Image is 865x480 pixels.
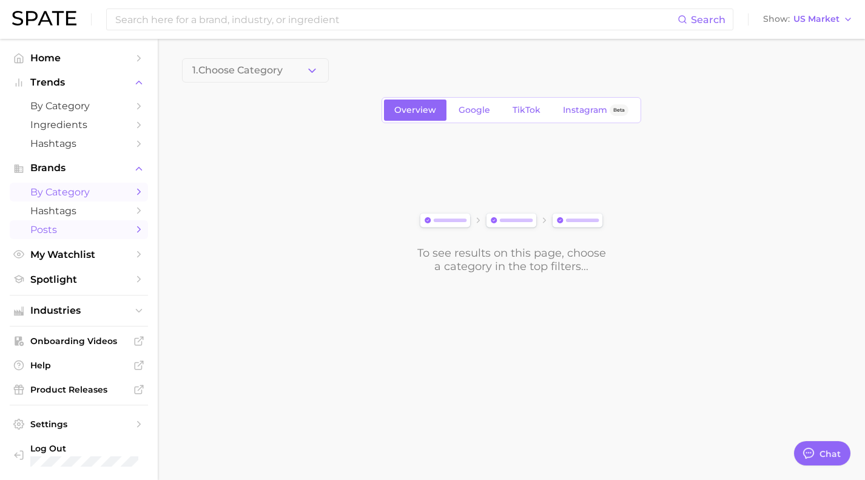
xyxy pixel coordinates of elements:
[30,163,127,174] span: Brands
[30,360,127,371] span: Help
[10,439,148,470] a: Log out. Currently logged in with e-mail ecromp@herocosmetics.us.
[192,65,283,76] span: 1. Choose Category
[30,419,127,430] span: Settings
[114,9,678,30] input: Search here for a brand, industry, or ingredient
[30,336,127,346] span: Onboarding Videos
[10,49,148,67] a: Home
[10,220,148,239] a: Posts
[384,100,446,121] a: Overview
[30,77,127,88] span: Trends
[30,186,127,198] span: by Category
[10,380,148,399] a: Product Releases
[10,356,148,374] a: Help
[10,73,148,92] button: Trends
[10,159,148,177] button: Brands
[10,332,148,350] a: Onboarding Videos
[30,443,146,454] span: Log Out
[394,105,436,115] span: Overview
[182,58,329,83] button: 1.Choose Category
[30,274,127,285] span: Spotlight
[10,415,148,433] a: Settings
[30,224,127,235] span: Posts
[502,100,551,121] a: TikTok
[30,384,127,395] span: Product Releases
[459,105,490,115] span: Google
[10,201,148,220] a: Hashtags
[563,105,607,115] span: Instagram
[10,134,148,153] a: Hashtags
[12,11,76,25] img: SPATE
[613,105,625,115] span: Beta
[416,211,607,232] img: svg%3e
[30,205,127,217] span: Hashtags
[10,270,148,289] a: Spotlight
[30,52,127,64] span: Home
[10,245,148,264] a: My Watchlist
[10,115,148,134] a: Ingredients
[448,100,500,121] a: Google
[30,119,127,130] span: Ingredients
[513,105,540,115] span: TikTok
[30,249,127,260] span: My Watchlist
[10,302,148,320] button: Industries
[30,138,127,149] span: Hashtags
[691,14,725,25] span: Search
[760,12,856,27] button: ShowUS Market
[10,96,148,115] a: by Category
[793,16,840,22] span: US Market
[553,100,639,121] a: InstagramBeta
[10,183,148,201] a: by Category
[30,100,127,112] span: by Category
[30,305,127,316] span: Industries
[763,16,790,22] span: Show
[416,246,607,273] div: To see results on this page, choose a category in the top filters...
